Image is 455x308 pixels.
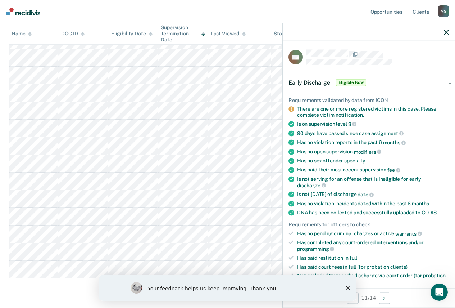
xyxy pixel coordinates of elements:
div: Has paid court fees in full (for probation [297,264,449,270]
div: There are one or more registered victims in this case. Please complete victim notification. [297,106,449,118]
span: CODIS [422,210,437,215]
div: Requirements validated by data from ICON [288,97,449,103]
span: modifiers [354,149,382,155]
div: Has completed any court-ordered interventions and/or [297,240,449,252]
div: Last Viewed [211,31,246,37]
div: Is not serving for an offense that is ineligible for early [297,176,449,188]
img: Recidiviz [6,8,40,15]
div: Not excluded from early discharge via court order (for probation clients [297,273,449,285]
span: months [383,140,406,146]
div: Has no pending criminal charges or active [297,230,449,237]
div: Has no open supervision [297,148,449,155]
span: full [350,255,357,260]
iframe: Survey by Kim from Recidiviz [99,275,356,301]
div: Has no violation reports in the past 6 [297,139,449,146]
span: specialty [344,158,365,164]
span: warrants [395,231,422,236]
span: 3 [348,121,357,127]
div: Early DischargeEligible Now [283,71,455,94]
div: M S [438,5,449,17]
span: clients) [390,264,408,269]
div: Requirements for officers to check [288,222,449,228]
span: fee [387,167,400,173]
span: discharge [297,182,326,188]
div: Has paid their most recent supervision [297,167,449,173]
iframe: Intercom live chat [431,284,448,301]
div: There is a registered victim in ICON. Contact required before [297,288,449,300]
div: Is not [DATE] of discharge [297,191,449,198]
div: DOC ID [61,31,84,37]
div: 11 / 14 [283,288,455,307]
div: Eligibility Date [111,31,153,37]
span: date [358,192,373,197]
div: 90 days have passed since case [297,130,449,137]
span: months [412,201,429,206]
div: Status [274,31,289,37]
div: DNA has been collected and successfully uploaded to [297,210,449,216]
div: Supervision Termination Date [161,24,205,43]
div: Name [12,31,32,37]
div: Has no violation incidents dated within the past 6 [297,201,449,207]
span: programming [297,246,334,252]
button: Next Opportunity [379,292,390,304]
div: Has no sex offender [297,158,449,164]
span: assignment [371,130,404,136]
span: Eligible Now [336,79,367,86]
div: Is on supervision level [297,121,449,128]
div: Has paid restitution in [297,255,449,261]
span: Early Discharge [288,79,330,86]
